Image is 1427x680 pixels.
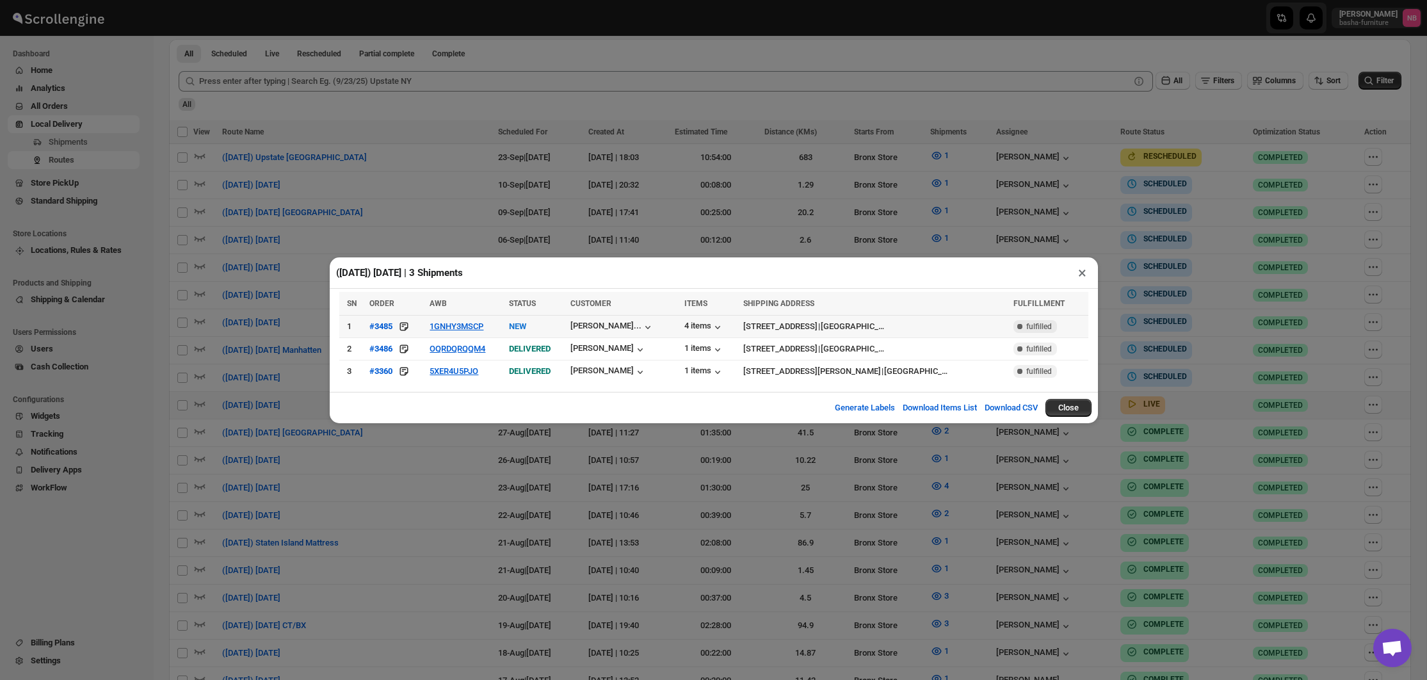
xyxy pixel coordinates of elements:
[570,321,641,330] div: [PERSON_NAME]...
[977,395,1045,421] button: Download CSV
[369,366,392,376] div: #3360
[509,366,551,376] span: DELIVERED
[369,299,394,308] span: ORDER
[827,395,903,421] button: Generate Labels
[1026,344,1052,354] span: fulfilled
[743,343,818,355] div: [STREET_ADDRESS]
[430,366,478,376] button: 5XER4U5PJO
[895,395,985,421] button: Download Items List
[430,299,447,308] span: AWB
[339,360,366,382] td: 3
[336,266,463,279] h2: ([DATE]) [DATE] | 3 Shipments
[347,299,357,308] span: SN
[570,343,647,356] button: [PERSON_NAME]
[743,365,1006,378] div: |
[430,344,485,353] button: OQRDQRQQM4
[743,320,818,333] div: [STREET_ADDRESS]
[1373,629,1412,667] a: Open chat
[684,366,724,378] button: 1 items
[884,365,952,378] div: [GEOGRAPHIC_DATA]
[743,320,1006,333] div: |
[339,337,366,360] td: 2
[369,320,392,333] button: #3485
[821,320,889,333] div: [GEOGRAPHIC_DATA]
[570,366,647,378] button: [PERSON_NAME]
[430,321,483,331] button: 1GNHY3MSCP
[570,321,654,334] button: [PERSON_NAME]...
[743,343,1006,355] div: |
[1013,299,1065,308] span: FULFILLMENT
[684,343,724,356] button: 1 items
[1026,366,1052,376] span: fulfilled
[1073,264,1092,282] button: ×
[509,344,551,353] span: DELIVERED
[1045,399,1092,417] button: Close
[339,315,366,337] td: 1
[684,321,724,334] button: 4 items
[684,299,707,308] span: ITEMS
[509,299,536,308] span: STATUS
[743,299,814,308] span: SHIPPING ADDRESS
[369,343,392,355] button: #3486
[369,344,392,353] div: #3486
[821,343,889,355] div: [GEOGRAPHIC_DATA]
[509,321,526,331] span: NEW
[1026,321,1052,332] span: fulfilled
[369,321,392,331] div: #3485
[743,365,881,378] div: [STREET_ADDRESS][PERSON_NAME]
[369,365,392,378] button: #3360
[570,299,611,308] span: CUSTOMER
